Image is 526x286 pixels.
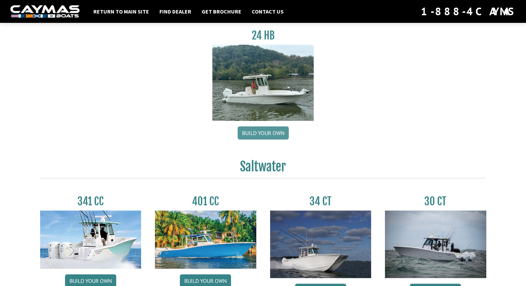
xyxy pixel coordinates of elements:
img: white-logo-c9c8dbefe5ff5ceceb0f0178aa75bf4bb51f6bca0971e226c86eb53dfe498488.png [10,5,80,18]
img: Caymas_34_CT_pic_1.jpg [270,211,371,278]
h3: 401 CC [155,195,256,208]
h3: 341 CC [40,195,141,208]
a: Return to main site [90,7,153,16]
img: 24_HB_thumbnail.jpg [212,45,314,120]
a: Build your own [238,126,289,140]
h3: 24 HB [212,29,314,42]
a: Get Brochure [198,7,245,16]
h3: 30 CT [385,195,486,208]
div: 1-888-4CAYMAS [421,4,516,19]
img: 30_CT_photo_shoot_for_caymas_connect.jpg [385,211,486,278]
a: Contact Us [248,7,287,16]
h3: 34 CT [270,195,371,208]
img: 401CC_thumb.pg.jpg [155,211,256,269]
h2: Saltwater [40,159,486,178]
a: Find Dealer [156,7,195,16]
img: 341CC-thumbjpg.jpg [40,211,141,269]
